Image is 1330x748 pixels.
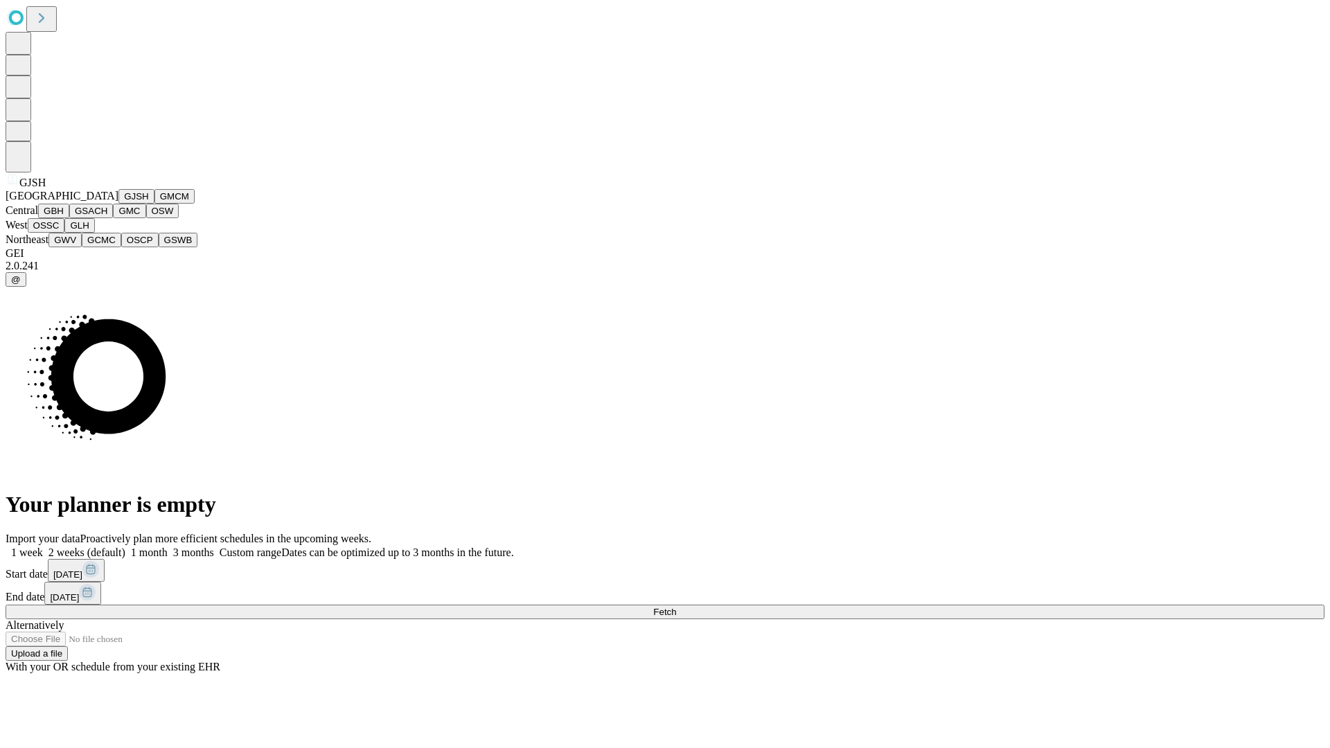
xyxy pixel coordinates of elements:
[6,190,118,202] span: [GEOGRAPHIC_DATA]
[69,204,113,218] button: GSACH
[38,204,69,218] button: GBH
[19,177,46,188] span: GJSH
[6,619,64,631] span: Alternatively
[6,272,26,287] button: @
[6,661,220,673] span: With your OR schedule from your existing EHR
[281,546,513,558] span: Dates can be optimized up to 3 months in the future.
[48,546,125,558] span: 2 weeks (default)
[6,492,1324,517] h1: Your planner is empty
[11,274,21,285] span: @
[6,559,1324,582] div: Start date
[48,233,82,247] button: GWV
[6,260,1324,272] div: 2.0.241
[6,247,1324,260] div: GEI
[64,218,94,233] button: GLH
[11,546,43,558] span: 1 week
[6,605,1324,619] button: Fetch
[113,204,145,218] button: GMC
[220,546,281,558] span: Custom range
[154,189,195,204] button: GMCM
[6,219,28,231] span: West
[6,204,38,216] span: Central
[28,218,65,233] button: OSSC
[6,646,68,661] button: Upload a file
[118,189,154,204] button: GJSH
[173,546,214,558] span: 3 months
[53,569,82,580] span: [DATE]
[6,233,48,245] span: Northeast
[44,582,101,605] button: [DATE]
[6,582,1324,605] div: End date
[159,233,198,247] button: GSWB
[6,533,80,544] span: Import your data
[121,233,159,247] button: OSCP
[131,546,168,558] span: 1 month
[80,533,371,544] span: Proactively plan more efficient schedules in the upcoming weeks.
[48,559,105,582] button: [DATE]
[146,204,179,218] button: OSW
[50,592,79,603] span: [DATE]
[82,233,121,247] button: GCMC
[653,607,676,617] span: Fetch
